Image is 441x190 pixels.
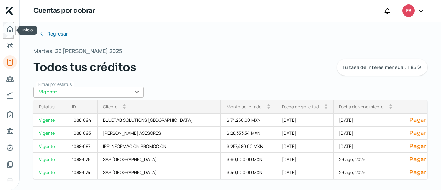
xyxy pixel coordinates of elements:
div: Estatus [39,103,55,110]
i: arrow_drop_down [389,107,392,109]
span: Martes, 26 [PERSON_NAME] 2025 [33,46,122,56]
a: Vigente [33,140,66,153]
div: SAP [GEOGRAPHIC_DATA] [98,166,221,179]
div: [DATE] [276,166,334,179]
a: Vigente [33,153,66,166]
i: arrow_drop_down [325,107,327,109]
div: [DATE] [276,140,334,153]
div: SAP [GEOGRAPHIC_DATA] [98,153,221,166]
button: Pagar [404,156,432,163]
span: EB [406,7,411,15]
div: [DATE] [276,153,334,166]
a: Pago a proveedores [3,72,17,86]
div: Fecha de solicitud [282,103,319,110]
div: [DATE] [334,127,398,140]
div: [DATE] [334,114,398,127]
div: BLUETAB SOLUTIONS [GEOGRAPHIC_DATA] [98,114,221,127]
a: Inicio [3,22,17,36]
button: Regresar [33,27,73,41]
a: Mi contrato [3,108,17,122]
span: Todos tus créditos [33,59,136,76]
i: arrow_drop_down [267,107,270,109]
div: ID [72,103,76,110]
button: Pagar [404,117,432,123]
button: Pagar [404,130,432,137]
div: Cliente [103,103,117,110]
a: Vigente [33,127,66,140]
div: [DATE] [276,127,334,140]
a: Información general [3,124,17,138]
div: [DATE] [276,114,334,127]
div: Fecha de vencimiento [339,103,384,110]
span: Filtrar por estatus [38,81,72,87]
div: $ 28,333.34 MXN [221,127,276,140]
div: $ 74,250.00 MXN [221,114,276,127]
a: Vigente [33,166,66,179]
i: arrow_drop_down [123,107,126,109]
div: 29 ago, 2025 [334,166,398,179]
a: Tus créditos [3,55,17,69]
a: Buró de crédito [3,174,17,188]
div: 1088-074 [66,166,98,179]
span: Tu tasa de interés mensual: 1.85 % [342,65,422,70]
a: Adelantar facturas [3,39,17,52]
div: 1088-087 [66,140,98,153]
div: 1088-093 [66,127,98,140]
span: Regresar [47,31,68,36]
div: $ 257,480.00 MXN [221,140,276,153]
div: 29 ago, 2025 [334,153,398,166]
a: Mis finanzas [3,88,17,102]
div: 1088-075 [66,153,98,166]
a: Representantes [3,141,17,155]
div: $ 60,000.00 MXN [221,153,276,166]
div: 1088-094 [66,114,98,127]
div: $ 40,000.00 MXN [221,166,276,179]
h1: Cuentas por cobrar [33,6,95,16]
button: Pagar [404,143,432,150]
button: Pagar [404,169,432,176]
div: IPP INFORMACION PROMOCION... [98,140,221,153]
a: Vigente [33,114,66,127]
div: Monto solicitado [227,103,262,110]
div: [DATE] [334,140,398,153]
a: Documentos [3,158,17,171]
span: Inicio [22,27,33,33]
div: [PERSON_NAME] ASESORES [98,127,221,140]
